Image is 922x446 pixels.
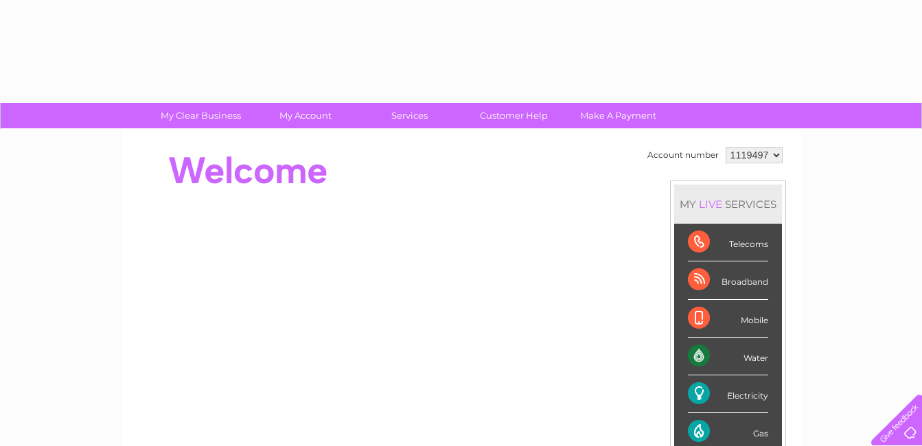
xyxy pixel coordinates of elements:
a: Customer Help [457,103,571,128]
a: My Clear Business [144,103,257,128]
div: Mobile [688,300,768,338]
div: LIVE [696,198,725,211]
td: Account number [644,143,722,167]
a: Services [353,103,466,128]
a: My Account [249,103,362,128]
div: Broadband [688,261,768,299]
div: Telecoms [688,224,768,261]
div: Water [688,338,768,375]
div: Electricity [688,375,768,413]
a: Make A Payment [562,103,675,128]
div: MY SERVICES [674,185,782,224]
